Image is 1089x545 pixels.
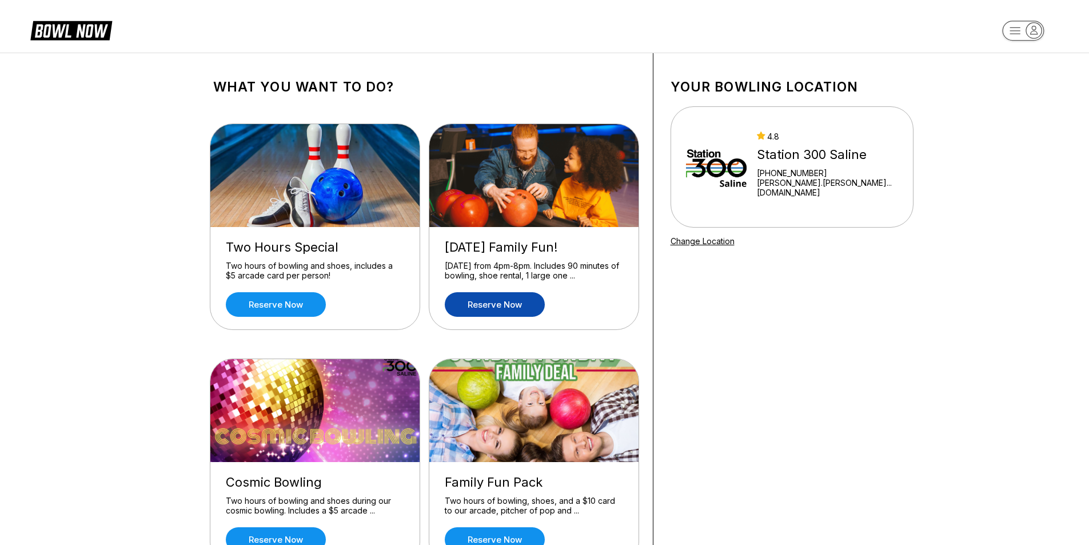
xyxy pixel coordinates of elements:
img: Cosmic Bowling [210,359,421,462]
a: Reserve now [445,292,545,317]
img: Friday Family Fun! [429,124,640,227]
div: Family Fun Pack [445,475,623,490]
div: [DATE] Family Fun! [445,240,623,255]
h1: What you want to do? [213,79,636,95]
img: Station 300 Saline [686,124,747,210]
a: Change Location [671,236,735,246]
div: [PHONE_NUMBER] [757,168,897,178]
img: Two Hours Special [210,124,421,227]
h1: Your bowling location [671,79,914,95]
div: Station 300 Saline [757,147,897,162]
div: Two hours of bowling, shoes, and a $10 card to our arcade, pitcher of pop and ... [445,496,623,516]
img: Family Fun Pack [429,359,640,462]
a: [PERSON_NAME].[PERSON_NAME]...[DOMAIN_NAME] [757,178,897,197]
a: Reserve now [226,292,326,317]
div: [DATE] from 4pm-8pm. Includes 90 minutes of bowling, shoe rental, 1 large one ... [445,261,623,281]
div: Two hours of bowling and shoes during our cosmic bowling. Includes a $5 arcade ... [226,496,404,516]
div: 4.8 [757,132,897,141]
div: Two hours of bowling and shoes, includes a $5 arcade card per person! [226,261,404,281]
div: Cosmic Bowling [226,475,404,490]
div: Two Hours Special [226,240,404,255]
